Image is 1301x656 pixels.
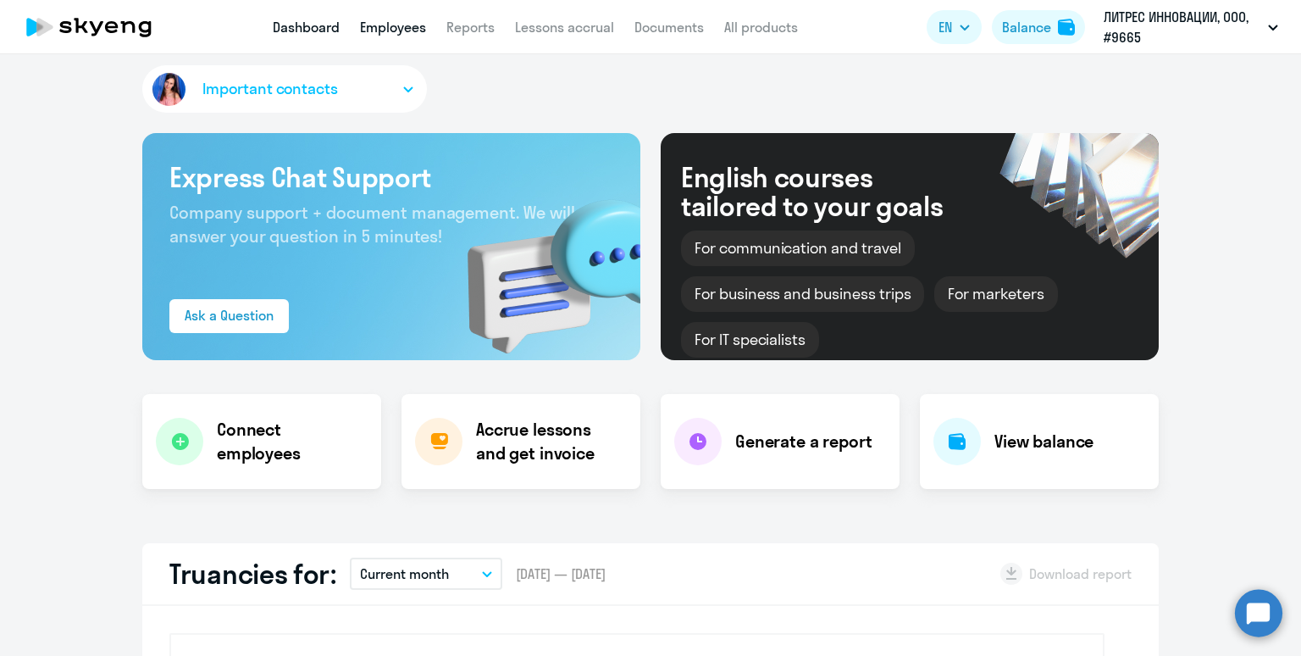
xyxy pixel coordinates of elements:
[1058,19,1075,36] img: balance
[217,418,368,465] h4: Connect employees
[681,163,971,220] div: English courses tailored to your goals
[992,10,1085,44] button: Balancebalance
[350,558,502,590] button: Current month
[681,231,915,266] div: For communication and travel
[516,564,606,583] span: [DATE] — [DATE]
[360,19,426,36] a: Employees
[934,276,1057,312] div: For marketers
[515,19,614,36] a: Lessons accrual
[142,65,427,113] button: Important contacts
[735,430,872,453] h4: Generate a report
[1002,17,1051,37] div: Balance
[360,564,449,584] p: Current month
[446,19,495,36] a: Reports
[169,299,289,333] button: Ask a Question
[938,17,952,37] span: EN
[1104,7,1261,47] p: ЛИТРЕС ИННОВАЦИИ, ООО, #9665
[724,19,798,36] a: All products
[149,69,189,109] img: avatar
[681,276,924,312] div: For business and business trips
[169,202,575,247] span: Company support + document management. We will answer your question in 5 minutes!
[443,170,640,360] img: bg-img
[1095,7,1287,47] button: ЛИТРЕС ИННОВАЦИИ, ООО, #9665
[681,322,819,358] div: For IT specialists
[994,430,1093,453] h4: View balance
[927,10,982,44] button: EN
[185,305,274,325] div: Ask a Question
[169,557,336,591] h2: Truancies for:
[273,19,340,36] a: Dashboard
[202,78,338,100] span: Important contacts
[476,418,623,465] h4: Accrue lessons and get invoice
[169,160,613,194] h3: Express Chat Support
[634,19,704,36] a: Documents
